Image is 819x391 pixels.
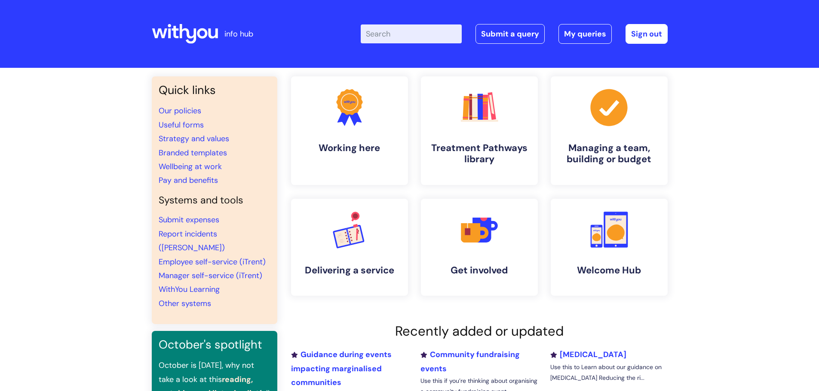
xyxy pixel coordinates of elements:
[159,106,201,116] a: Our policies
[421,199,538,296] a: Get involved
[291,199,408,296] a: Delivering a service
[421,76,538,185] a: Treatment Pathways library
[551,199,668,296] a: Welcome Hub
[159,194,270,206] h4: Systems and tools
[298,265,401,276] h4: Delivering a service
[159,270,262,281] a: Manager self-service (iTrent)
[159,120,204,130] a: Useful forms
[291,349,392,388] a: Guidance during events impacting marginalised communities
[159,161,222,172] a: Wellbeing at work
[428,265,531,276] h4: Get involved
[558,142,661,165] h4: Managing a team, building or budget
[550,349,626,360] a: [MEDICAL_DATA]
[159,133,229,144] a: Strategy and values
[159,215,219,225] a: Submit expenses
[224,27,253,41] p: info hub
[361,24,668,44] div: | -
[361,24,462,43] input: Search
[291,323,668,339] h2: Recently added or updated
[550,362,667,383] p: Use this to Learn about our guidance on [MEDICAL_DATA] Reducing the ri...
[159,83,270,97] h3: Quick links
[298,142,401,154] h4: Working here
[159,298,211,309] a: Other systems
[159,148,227,158] a: Branded templates
[420,349,520,373] a: Community fundraising events
[159,229,225,253] a: Report incidents ([PERSON_NAME])
[475,24,545,44] a: Submit a query
[291,76,408,185] a: Working here
[428,142,531,165] h4: Treatment Pathways library
[159,284,220,294] a: WithYou Learning
[626,24,668,44] a: Sign out
[159,338,270,352] h3: October's spotlight
[159,175,218,185] a: Pay and benefits
[159,257,266,267] a: Employee self-service (iTrent)
[551,76,668,185] a: Managing a team, building or budget
[558,265,661,276] h4: Welcome Hub
[558,24,612,44] a: My queries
